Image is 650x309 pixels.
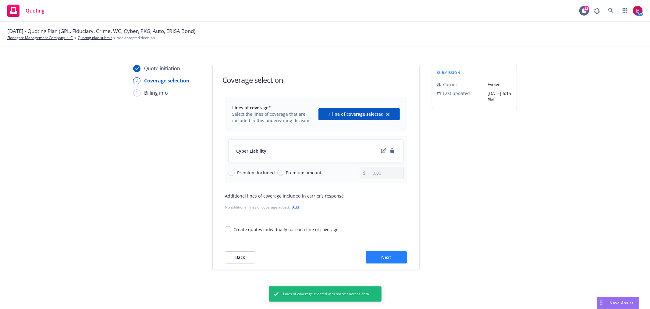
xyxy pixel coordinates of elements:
[329,111,384,117] span: 1 line of coverage selected
[144,89,168,96] div: Billing info
[488,81,512,88] span: Evolve
[610,300,634,305] span: Nova Assist
[366,251,407,264] button: Next
[225,251,255,264] button: Back
[597,297,605,309] div: Drag to move
[605,5,617,17] a: Search
[292,205,299,210] a: Add
[236,148,266,154] span: Cyber Liability
[369,167,403,179] input: 0.00
[232,104,315,111] span: Lines of coverage*
[229,170,235,176] input: Premium included
[389,147,396,154] a: remove
[117,35,155,41] span: Add accepted decision
[235,254,245,260] span: Back
[225,193,407,199] div: Additional lines of coverage included in carrier’s response
[5,2,47,19] a: Quoting
[144,65,180,72] div: Quote initiation
[382,254,392,260] span: Next
[633,6,643,16] img: photo
[286,169,321,176] span: Premium amount
[26,8,44,13] span: Quoting
[386,113,390,116] svg: clear selection
[283,291,369,297] span: Lines of coverage created with market access data
[133,77,140,84] div: 2
[7,27,195,35] span: [DATE] - Quoting Plan (GPL, Fiduciary, Crime, WC, Cyber, PKG, Auto, ERISA Bond)
[318,108,400,120] button: 1 line of coverage selectedclear selection
[488,90,512,103] span: [DATE] 6:15 PM
[225,204,407,210] div: No additional lines of coverage added.
[233,226,339,233] div: Create quotes individually for each line of coverage
[144,77,190,84] div: Coverage selection
[443,90,470,96] span: Last updated
[380,147,387,154] a: edit
[591,5,603,17] a: Report a Bug
[222,75,283,85] h1: Coverage selection
[597,297,639,309] button: Nova Assist
[584,6,589,11] div: 12
[237,169,275,176] span: Premium included
[7,35,73,41] a: Floodgate Management Company, LLC
[277,170,283,176] input: Premium amount
[232,111,315,124] span: Select the lines of coverage that are included in this underwriting decision.
[443,81,457,88] span: Carrier
[619,5,631,17] a: Switch app
[437,70,460,75] span: submission
[78,35,112,41] a: Quoting plan submit
[133,89,140,96] div: 3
